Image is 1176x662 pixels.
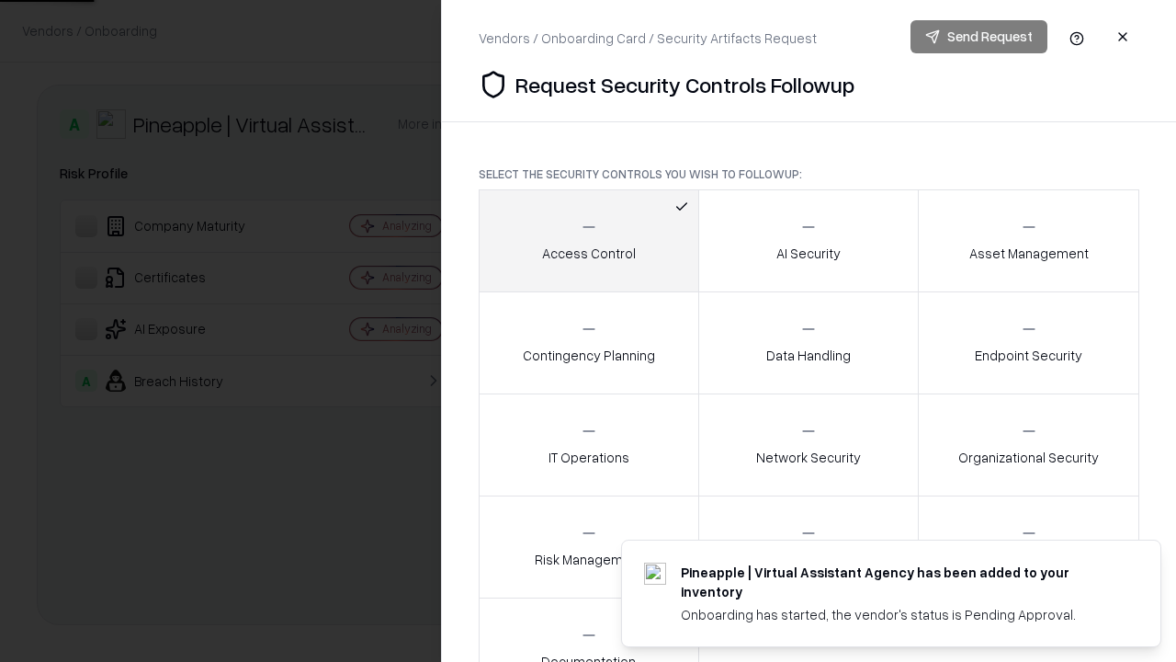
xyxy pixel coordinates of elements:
[776,244,841,263] p: AI Security
[681,605,1116,624] div: Onboarding has started, the vendor's status is Pending Approval.
[698,496,920,599] button: Security Incidents
[548,448,629,467] p: IT Operations
[523,346,655,365] p: Contingency Planning
[975,346,1082,365] p: Endpoint Security
[681,563,1116,601] div: Pineapple | Virtual Assistant Agency has been added to your inventory
[969,244,1089,263] p: Asset Management
[479,291,699,394] button: Contingency Planning
[766,346,851,365] p: Data Handling
[756,448,861,467] p: Network Security
[479,189,699,292] button: Access Control
[918,496,1139,599] button: Threat Management
[918,394,1139,496] button: Organizational Security
[515,70,854,99] p: Request Security Controls Followup
[479,496,699,599] button: Risk Management
[918,189,1139,292] button: Asset Management
[698,394,920,496] button: Network Security
[479,29,817,48] div: Vendors / Onboarding Card / Security Artifacts Request
[644,563,666,585] img: trypineapple.com
[479,166,1139,182] p: Select the security controls you wish to followup:
[542,244,636,263] p: Access Control
[918,291,1139,394] button: Endpoint Security
[479,394,699,496] button: IT Operations
[958,448,1099,467] p: Organizational Security
[698,189,920,292] button: AI Security
[535,550,643,569] p: Risk Management
[698,291,920,394] button: Data Handling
